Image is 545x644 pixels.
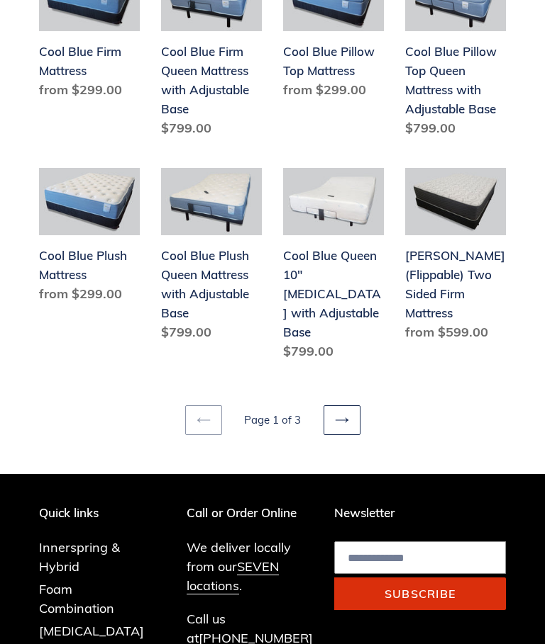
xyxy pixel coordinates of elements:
a: Innerspring & Hybrid [39,540,120,575]
p: Call or Order Online [187,507,313,521]
span: Subscribe [385,587,456,601]
a: Foam Combination [39,582,114,617]
a: Cool Blue Plush Queen Mattress with Adjustable Base [161,169,262,348]
p: We deliver locally from our . [187,538,313,596]
a: Cool Blue Plush Mattress [39,169,140,310]
a: [MEDICAL_DATA] [39,623,144,640]
li: Page 1 of 3 [225,413,321,429]
input: Email address [334,542,506,575]
a: Cool Blue Queen 10" Memory Foam with Adjustable Base [283,169,384,367]
button: Subscribe [334,578,506,611]
p: Newsletter [334,507,506,521]
p: Quick links [39,507,165,521]
a: Del Ray (Flippable) Two Sided Firm Mattress [405,169,506,348]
